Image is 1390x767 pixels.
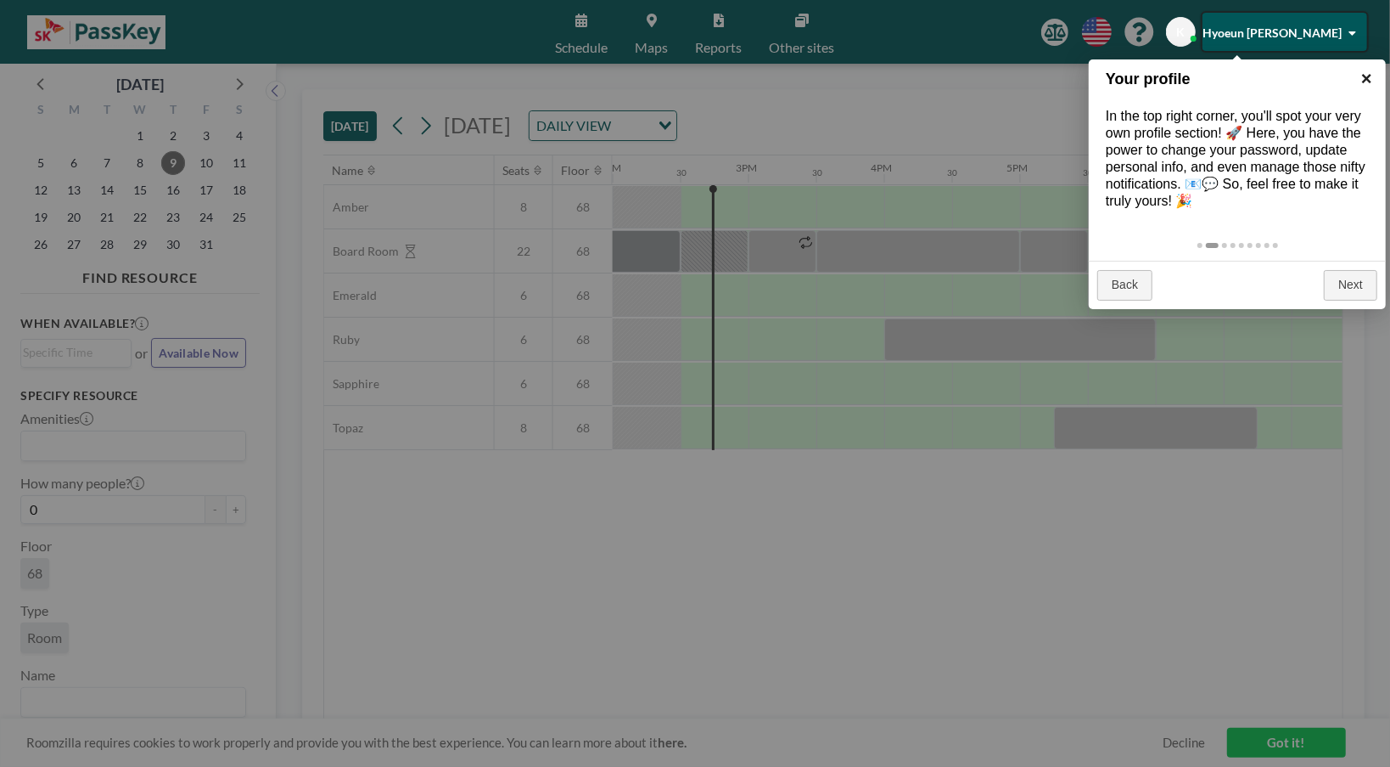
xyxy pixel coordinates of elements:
[1177,25,1185,40] span: K
[1106,68,1342,91] h1: Your profile
[1348,59,1386,98] a: ×
[1097,270,1152,301] a: Back
[1089,91,1386,227] div: In the top right corner, you'll spot your very own profile section! 🚀 Here, you have the power to...
[1324,270,1377,301] a: Next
